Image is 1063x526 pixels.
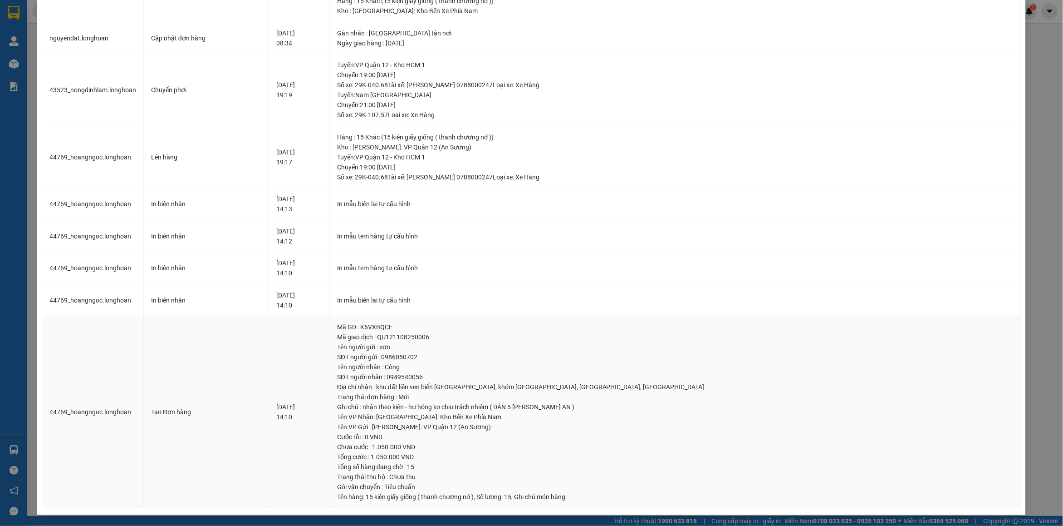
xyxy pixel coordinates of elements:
[337,382,1014,392] div: Địa chỉ nhận : khu đất liền ven biển [GEOGRAPHIC_DATA], khóm [GEOGRAPHIC_DATA], [GEOGRAPHIC_DATA]...
[337,392,1014,402] div: Trạng thái đơn hàng : Mới
[276,290,322,310] div: [DATE] 14:10
[337,352,1014,362] div: SĐT người gửi : 0986050702
[337,322,1014,332] div: Mã GD : K6VXBQCE
[151,295,261,305] div: In biên nhận
[42,22,144,55] td: nguyendat.longhoan
[337,142,1014,152] div: Kho : [PERSON_NAME]: VP Quận 12 (An Sương)
[42,316,144,508] td: 44769_hoangngoc.longhoan
[337,90,1014,120] div: Tuyến : Nam [GEOGRAPHIC_DATA] Chuyến: 21:00 [DATE] Số xe: 29K-107.57 Loại xe: Xe Hàng
[337,295,1014,305] div: In mẫu biên lai tự cấu hình
[337,152,1014,182] div: Tuyến : VP Quận 12 - Kho HCM 1 Chuyến: 19:00 [DATE] Số xe: 29K-040.68 Tài xế: [PERSON_NAME] 07880...
[151,231,261,241] div: In biên nhận
[337,332,1014,342] div: Mã giao dịch : QU121108250006
[337,492,1014,502] div: Tên hàng: , Số lượng: , Ghi chú món hàng:
[504,493,511,501] span: 15
[42,54,144,126] td: 43523_nongdinhlam.longhoan
[366,493,474,501] span: 15 kiện giấy giống ( thanh chương nở )
[337,60,1014,90] div: Tuyến : VP Quận 12 - Kho HCM 1 Chuyến: 19:00 [DATE] Số xe: 29K-040.68 Tài xế: [PERSON_NAME] 07880...
[337,28,1014,38] div: Gán nhãn : [GEOGRAPHIC_DATA] tận nơi
[276,147,322,167] div: [DATE] 19:17
[337,372,1014,382] div: SĐT người nhận : 0949540056
[151,199,261,209] div: In biên nhận
[337,199,1014,209] div: In mẫu biên lai tự cấu hình
[337,452,1014,462] div: Tổng cước : 1.050.000 VND
[337,132,1014,142] div: Hàng : 15 Khác (15 kiện giấy giống ( thanh chương nở ))
[337,402,1014,412] div: Ghi chú : nhận theo kiện - hư hỏng ko chịu trách nhiệm ( DÁN 5 [PERSON_NAME] AN )
[276,28,322,48] div: [DATE] 08:34
[276,258,322,278] div: [DATE] 14:10
[276,80,322,100] div: [DATE] 19:19
[337,482,1014,492] div: Gói vận chuyển : Tiêu chuẩn
[337,362,1014,372] div: Tên người nhận : Công
[151,407,261,417] div: Tạo Đơn hàng
[337,462,1014,472] div: Tổng số hàng đang chờ : 15
[151,33,261,43] div: Cập nhật đơn hàng
[337,472,1014,482] div: Trạng thái thu hộ : Chưa thu
[337,342,1014,352] div: Tên người gửi : sơn
[42,220,144,253] td: 44769_hoangngoc.longhoan
[42,188,144,220] td: 44769_hoangngoc.longhoan
[151,263,261,273] div: In biên nhận
[337,432,1014,442] div: Cước rồi : 0 VND
[151,152,261,162] div: Lên hàng
[337,231,1014,241] div: In mẫu tem hàng tự cấu hình
[337,263,1014,273] div: In mẫu tem hàng tự cấu hình
[151,85,261,95] div: Chuyển phơi
[337,38,1014,48] div: Ngày giao hàng : [DATE]
[337,442,1014,452] div: Chưa cước : 1.050.000 VND
[337,422,1014,432] div: Tên VP Gửi : [PERSON_NAME]: VP Quận 12 (An Sương)
[42,252,144,284] td: 44769_hoangngoc.longhoan
[42,284,144,317] td: 44769_hoangngoc.longhoan
[337,412,1014,422] div: Tên VP Nhận: [GEOGRAPHIC_DATA]: Kho Bến Xe Phía Nam
[276,194,322,214] div: [DATE] 14:13
[276,402,322,422] div: [DATE] 14:10
[276,226,322,246] div: [DATE] 14:12
[337,6,1014,16] div: Kho : [GEOGRAPHIC_DATA]: Kho Bến Xe Phía Nam
[42,126,144,189] td: 44769_hoangngoc.longhoan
